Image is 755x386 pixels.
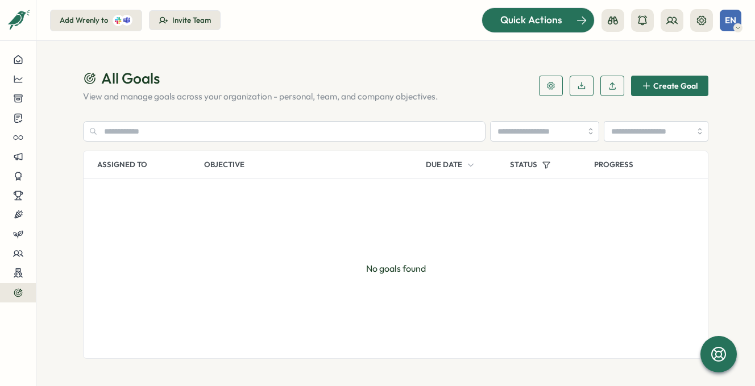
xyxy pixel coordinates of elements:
[204,151,421,178] p: Objective
[149,10,221,31] button: Invite Team
[594,151,674,178] p: Progress
[426,160,462,170] p: Due Date
[101,68,160,88] span: All Goals
[97,160,147,170] p: Assigned To
[631,76,708,96] button: Create Goal
[83,90,525,103] p: View and manage goals across your organization - personal, team, and company objectives.
[50,10,142,31] button: Add Wrenly to
[60,15,108,26] div: Add Wrenly to
[339,234,453,303] p: No goals found
[653,82,698,90] span: Create Goal
[570,76,594,96] button: Download Goals
[500,13,562,27] span: Quick Actions
[720,10,741,31] button: EN
[600,76,624,96] button: Upload Goals
[482,7,595,32] button: Quick Actions
[172,15,211,26] div: Invite Team
[510,160,537,170] p: Status
[725,15,736,25] span: EN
